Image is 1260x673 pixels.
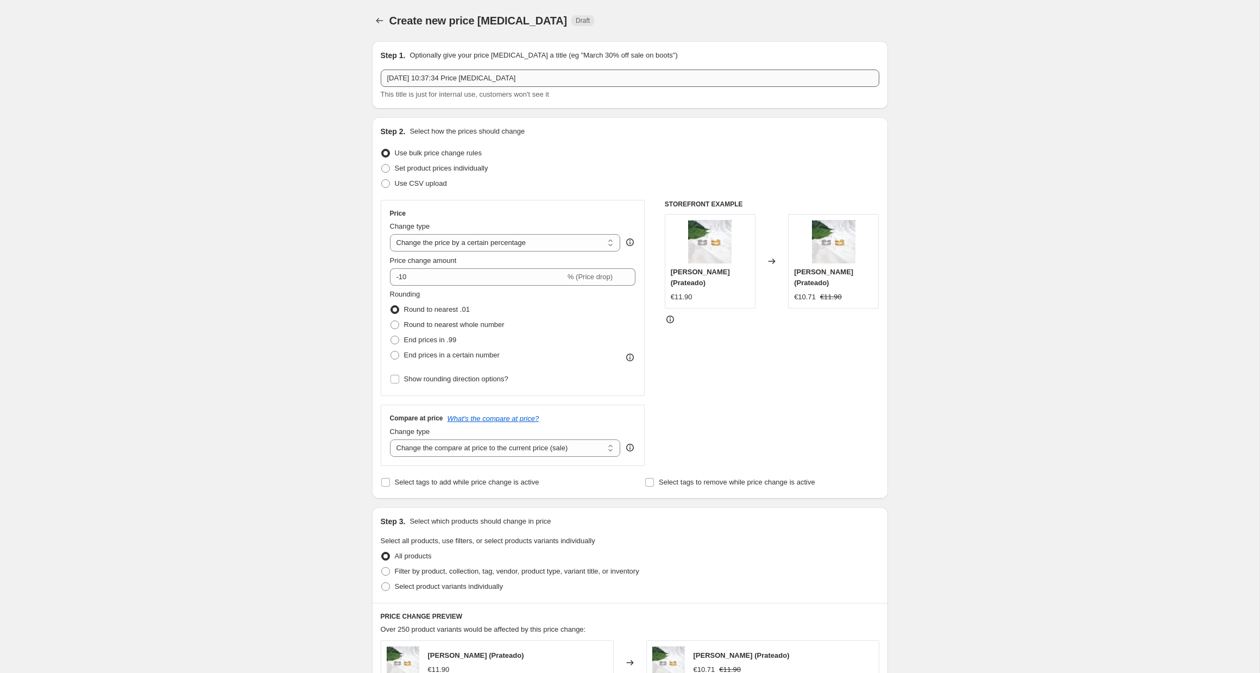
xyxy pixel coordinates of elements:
span: End prices in .99 [404,336,457,344]
span: Show rounding direction options? [404,375,508,383]
span: All products [395,552,432,560]
h3: Compare at price [390,414,443,423]
span: Price change amount [390,256,457,265]
span: % (Price drop) [568,273,613,281]
div: €11.90 [671,292,692,303]
h2: Step 3. [381,516,406,527]
span: Select tags to add while price change is active [395,478,539,486]
span: Create new price [MEDICAL_DATA] [389,15,568,27]
span: Draft [576,16,590,25]
span: Select product variants individually [395,582,503,590]
span: Select all products, use filters, or select products variants individually [381,537,595,545]
img: IMG_1199_80x.jpg [812,220,855,263]
span: End prices in a certain number [404,351,500,359]
span: Round to nearest .01 [404,305,470,313]
div: help [625,237,635,248]
span: [PERSON_NAME] (Prateado) [671,268,730,287]
div: €10.71 [794,292,816,303]
h2: Step 2. [381,126,406,137]
input: 30% off holiday sale [381,70,879,87]
span: Round to nearest whole number [404,320,505,329]
span: [PERSON_NAME] (Prateado) [694,651,790,659]
strike: €11.90 [820,292,842,303]
span: Change type [390,427,430,436]
span: Rounding [390,290,420,298]
span: Set product prices individually [395,164,488,172]
span: [PERSON_NAME] (Prateado) [428,651,524,659]
h2: Step 1. [381,50,406,61]
p: Select how the prices should change [409,126,525,137]
span: Select tags to remove while price change is active [659,478,815,486]
span: This title is just for internal use, customers won't see it [381,90,549,98]
p: Optionally give your price [MEDICAL_DATA] a title (eg "March 30% off sale on boots") [409,50,677,61]
span: Use bulk price change rules [395,149,482,157]
button: Price change jobs [372,13,387,28]
span: Over 250 product variants would be affected by this price change: [381,625,586,633]
span: [PERSON_NAME] (Prateado) [794,268,853,287]
h3: Price [390,209,406,218]
span: Filter by product, collection, tag, vendor, product type, variant title, or inventory [395,567,639,575]
input: -15 [390,268,565,286]
h6: STOREFRONT EXAMPLE [665,200,879,209]
p: Select which products should change in price [409,516,551,527]
img: IMG_1199_80x.jpg [688,220,732,263]
span: Change type [390,222,430,230]
span: Use CSV upload [395,179,447,187]
h6: PRICE CHANGE PREVIEW [381,612,879,621]
button: What's the compare at price? [448,414,539,423]
div: help [625,442,635,453]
